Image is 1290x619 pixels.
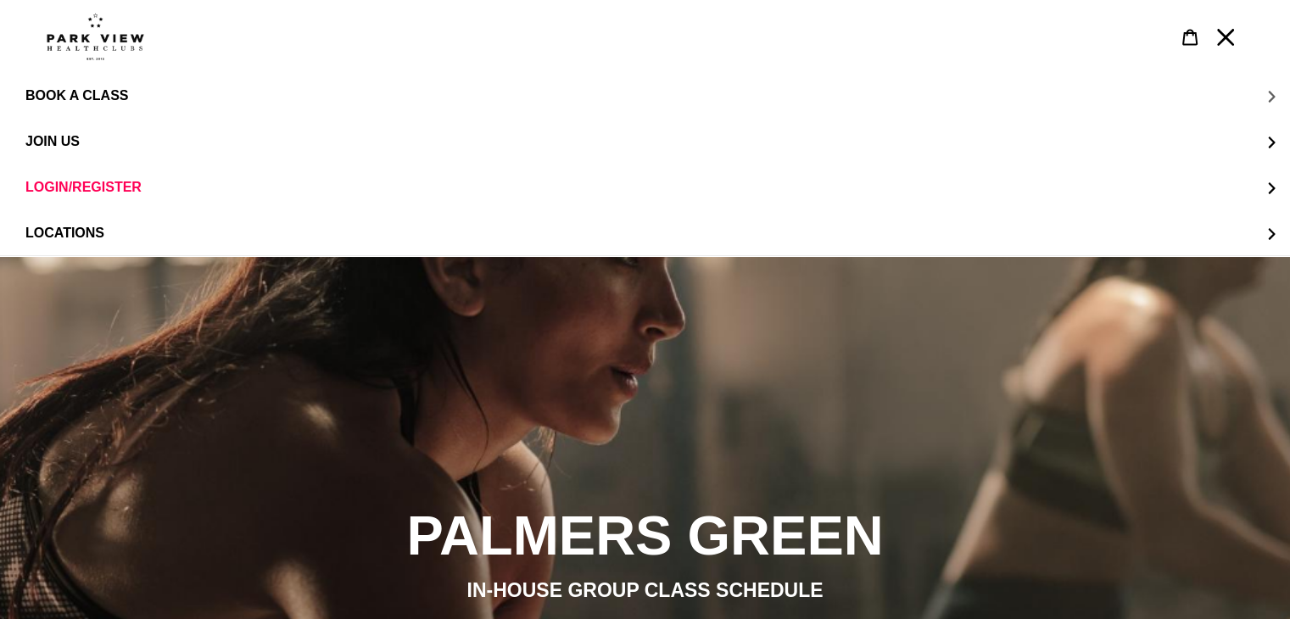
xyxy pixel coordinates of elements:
img: Park view health clubs is a gym near you. [47,13,144,60]
span: LOGIN/REGISTER [25,180,142,195]
span: IN-HOUSE GROUP CLASS SCHEDULE [466,578,823,600]
span: BOOK A CLASS [25,88,128,103]
h2: PALMERS GREEN [183,502,1108,568]
span: LOCATIONS [25,226,104,241]
span: JOIN US [25,134,80,149]
button: Menu [1208,19,1243,55]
